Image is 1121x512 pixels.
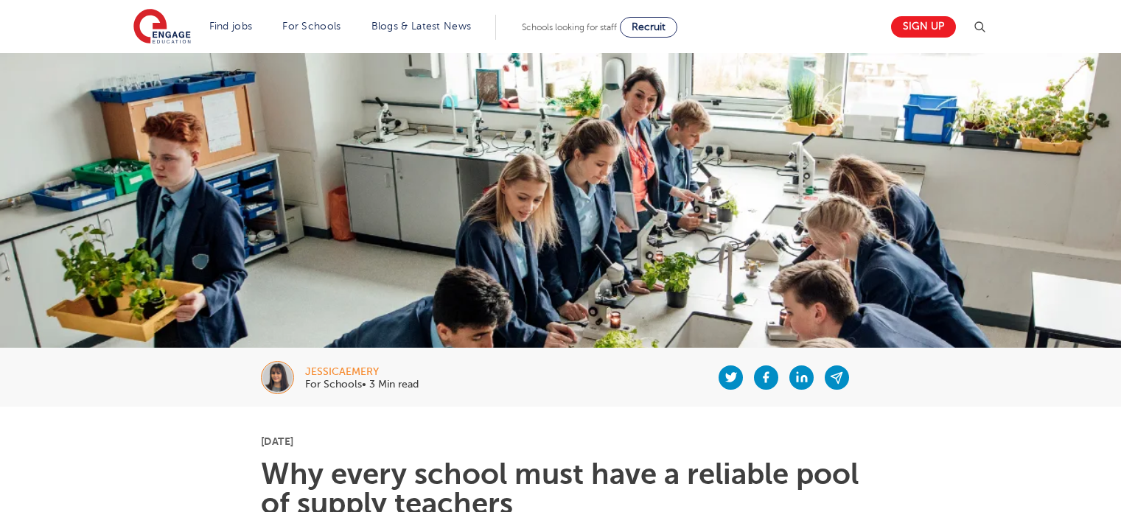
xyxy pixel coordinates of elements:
div: jessicaemery [305,367,419,377]
img: Engage Education [133,9,191,46]
a: Find jobs [209,21,253,32]
a: Recruit [620,17,677,38]
a: For Schools [282,21,341,32]
p: For Schools• 3 Min read [305,379,419,390]
a: Blogs & Latest News [371,21,472,32]
span: Recruit [632,21,666,32]
span: Schools looking for staff [522,22,617,32]
p: [DATE] [261,436,860,446]
a: Sign up [891,16,956,38]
